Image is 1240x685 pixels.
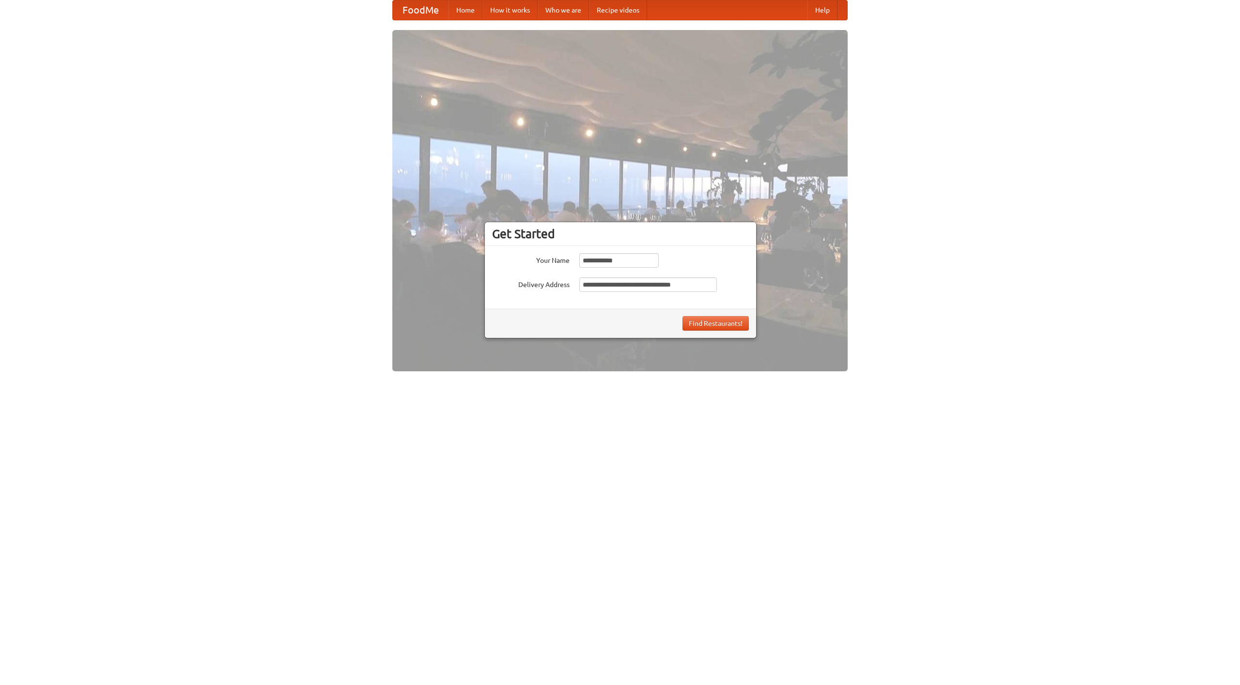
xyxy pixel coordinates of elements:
label: Delivery Address [492,277,570,289]
button: Find Restaurants! [682,316,749,331]
label: Your Name [492,253,570,265]
a: FoodMe [393,0,449,20]
a: Who we are [538,0,589,20]
a: How it works [482,0,538,20]
a: Home [449,0,482,20]
a: Help [807,0,837,20]
h3: Get Started [492,227,749,241]
a: Recipe videos [589,0,647,20]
